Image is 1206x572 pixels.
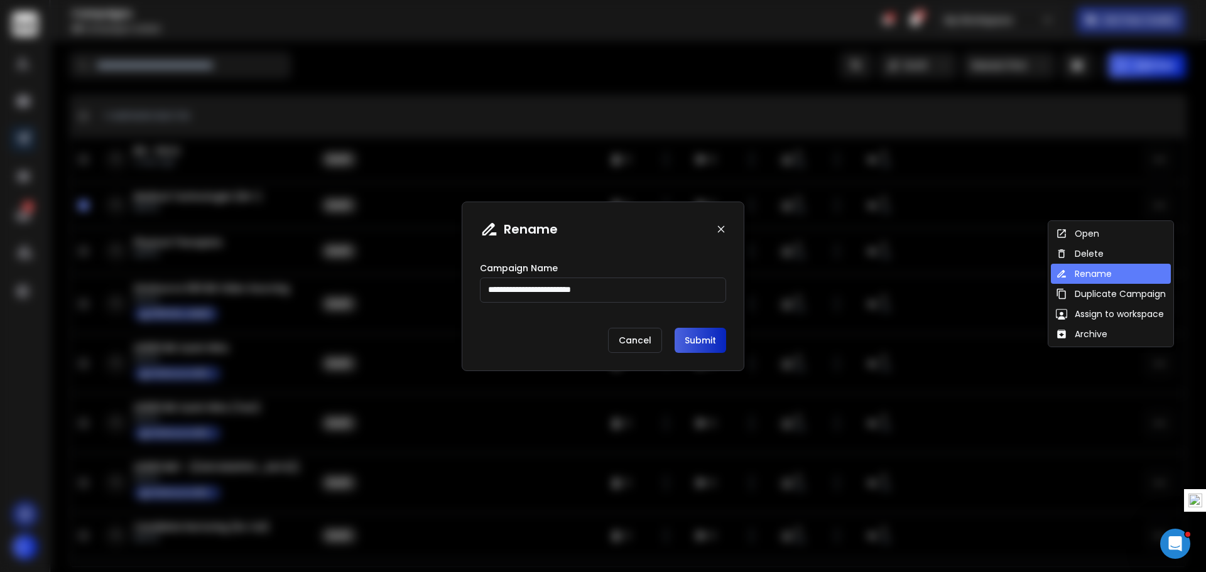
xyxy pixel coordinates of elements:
[1056,247,1104,260] div: Delete
[608,328,662,353] p: Cancel
[1056,227,1099,240] div: Open
[504,220,558,238] h1: Rename
[1056,288,1166,300] div: Duplicate Campaign
[480,264,558,273] label: Campaign Name
[675,328,726,353] button: Submit
[1160,529,1190,559] iframe: Intercom live chat
[1056,267,1112,280] div: Rename
[1056,308,1164,320] div: Assign to workspace
[1056,328,1107,340] div: Archive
